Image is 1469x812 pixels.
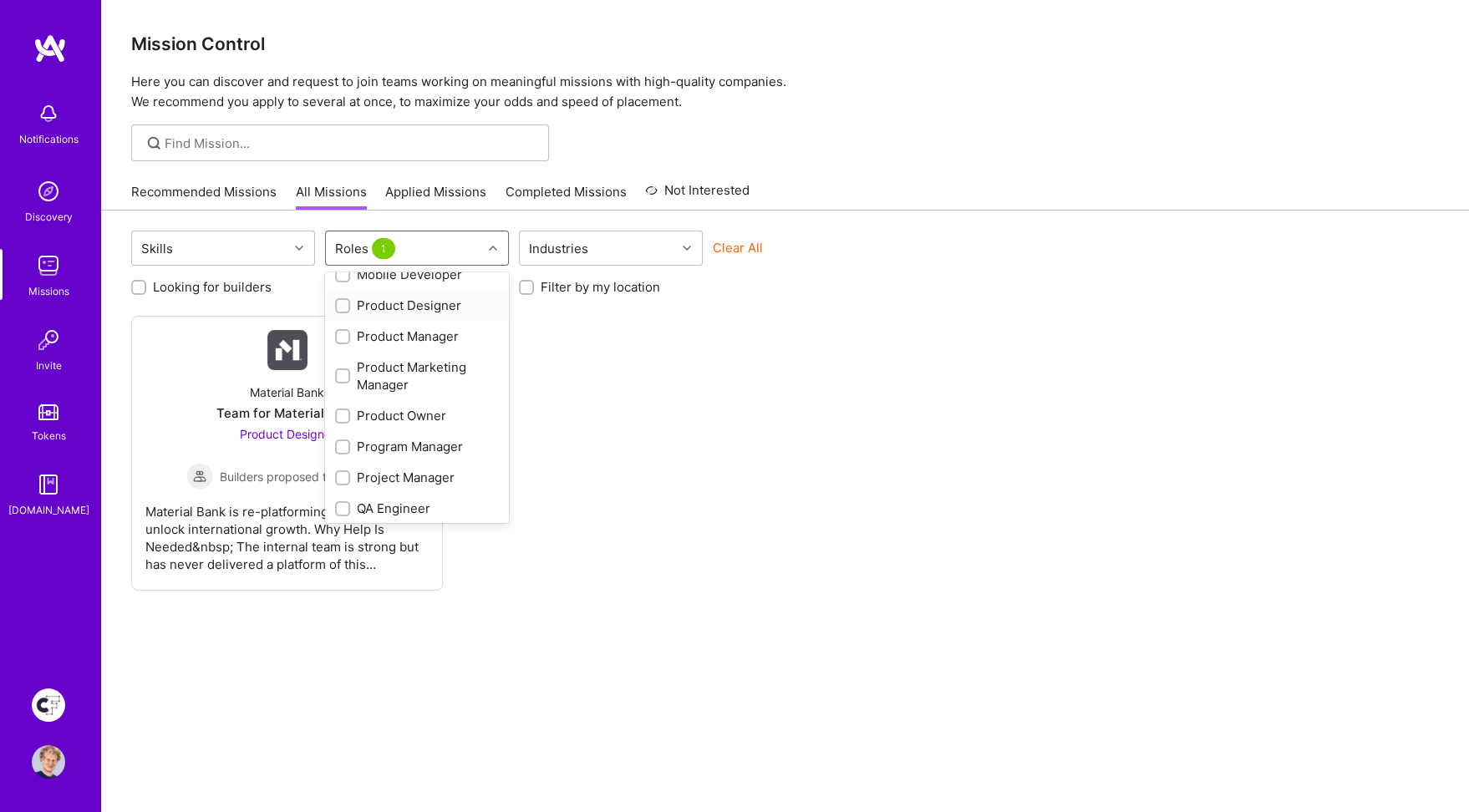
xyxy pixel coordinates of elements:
i: icon Chevron [489,244,497,252]
span: Builders proposed to company [220,468,388,485]
a: Not Interested [645,180,750,211]
div: Mobile Developer [335,266,499,283]
div: Roles [331,236,403,261]
img: tokens [38,404,58,420]
button: Clear All [713,239,763,256]
div: [DOMAIN_NAME] [8,501,89,519]
div: Notifications [19,130,79,148]
div: Team for Material Bank [216,404,358,422]
img: Builders proposed to company [186,463,213,490]
div: Tokens [32,427,66,444]
div: Product Manager [335,327,499,345]
div: Discovery [25,208,73,226]
div: Product Marketing Manager [335,358,499,393]
div: QA Engineer [335,500,499,517]
input: Find Mission... [165,134,536,152]
h3: Mission Control [131,33,1439,54]
div: Product Designer [335,297,499,314]
div: Product Owner [335,407,499,424]
span: 1 [372,238,395,259]
a: Company LogoMaterial BankTeam for Material BankProduct Designer Builders proposed to companyBuild... [145,330,429,576]
div: Material Bank is re-platforming its core site to unlock international growth. Why Help Is Needed&... [145,490,429,573]
div: Missions [28,282,69,300]
label: Looking for builders [153,278,272,296]
i: icon Chevron [295,244,303,252]
a: Applied Missions [385,183,486,211]
span: Product Designer [240,427,335,441]
a: User Avatar [28,745,69,779]
p: Here you can discover and request to join teams working on meaningful missions with high-quality ... [131,72,1439,112]
img: discovery [32,175,65,208]
img: Company Logo [267,330,308,370]
div: Invite [36,357,62,374]
div: Industries [525,236,592,261]
img: Invite [32,323,65,357]
div: Material Bank [250,383,324,401]
img: User Avatar [32,745,65,779]
label: Filter by my location [541,278,660,296]
div: Project Manager [335,469,499,486]
img: logo [33,33,67,63]
a: All Missions [296,183,367,211]
img: Creative Fabrica Project Team [32,688,65,722]
div: Program Manager [335,438,499,455]
a: Creative Fabrica Project Team [28,688,69,722]
div: Skills [137,236,177,261]
i: icon Chevron [683,244,691,252]
a: Completed Missions [506,183,627,211]
img: guide book [32,468,65,501]
a: Recommended Missions [131,183,277,211]
img: bell [32,97,65,130]
img: teamwork [32,249,65,282]
i: icon SearchGrey [145,134,164,153]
